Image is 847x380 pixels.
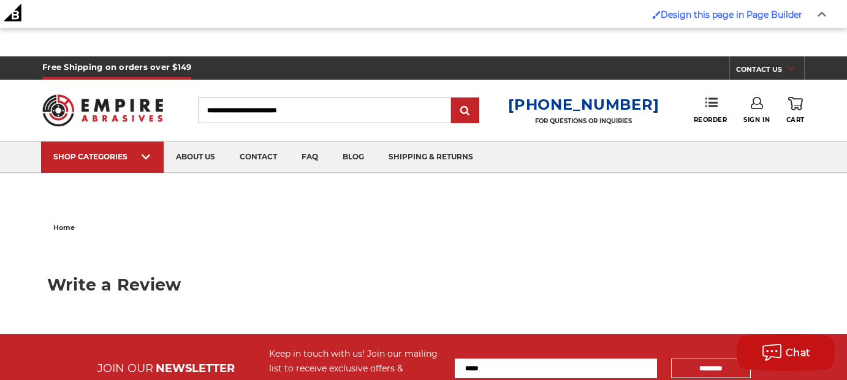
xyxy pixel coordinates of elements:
[508,117,659,125] p: FOR QUESTIONS OR INQUIRIES
[156,362,235,375] span: NEWSLETTER
[786,347,811,359] span: Chat
[376,142,485,173] a: shipping & returns
[164,142,227,173] a: about us
[737,334,835,371] button: Chat
[330,142,376,173] a: blog
[227,142,289,173] a: contact
[508,96,659,113] a: [PHONE_NUMBER]
[42,86,163,134] img: Empire Abrasives
[47,276,800,293] h1: Write a Review
[289,142,330,173] a: faq
[652,10,661,19] img: Enabled brush for page builder edit.
[646,3,808,26] a: Enabled brush for page builder edit. Design this page in Page Builder
[786,97,805,124] a: Cart
[42,56,191,80] h5: Free Shipping on orders over $149
[661,9,802,20] span: Design this page in Page Builder
[694,97,727,123] a: Reorder
[694,116,727,124] span: Reorder
[97,362,153,375] span: JOIN OUR
[818,12,826,17] img: Close Admin Bar
[53,152,151,161] div: SHOP CATEGORIES
[786,116,805,124] span: Cart
[743,116,770,124] span: Sign In
[453,99,477,123] input: Submit
[53,223,75,232] span: home
[736,63,804,80] a: CONTACT US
